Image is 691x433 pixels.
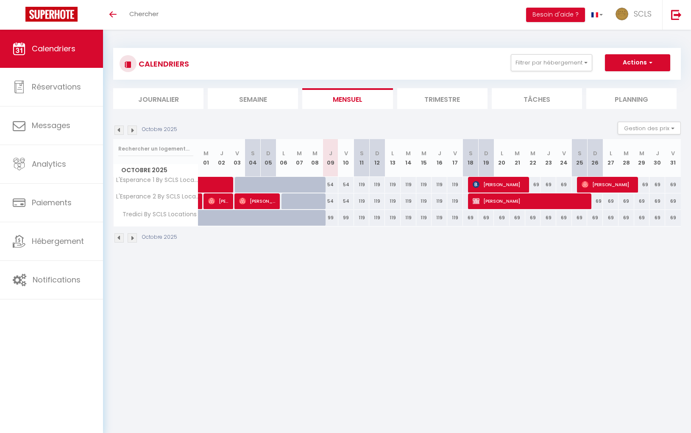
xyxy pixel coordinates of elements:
[665,177,681,193] div: 69
[220,149,223,157] abbr: J
[208,193,229,209] span: [PERSON_NAME]
[113,88,203,109] li: Journalier
[572,139,588,177] th: 25
[586,88,677,109] li: Planning
[323,193,338,209] div: 54
[114,164,198,176] span: Octobre 2025
[338,210,354,226] div: 99
[525,177,541,193] div: 69
[32,159,66,169] span: Analytics
[312,149,318,157] abbr: M
[511,54,592,71] button: Filtrer par hébergement
[530,149,535,157] abbr: M
[391,149,394,157] abbr: L
[603,210,619,226] div: 69
[416,193,432,209] div: 119
[416,139,432,177] th: 15
[501,149,503,157] abbr: L
[251,149,255,157] abbr: S
[473,193,588,209] span: [PERSON_NAME]
[582,176,634,193] span: [PERSON_NAME]
[260,139,276,177] th: 05
[401,177,416,193] div: 119
[338,193,354,209] div: 54
[603,193,619,209] div: 69
[572,210,588,226] div: 69
[214,139,229,177] th: 02
[385,210,401,226] div: 119
[665,139,681,177] th: 31
[375,149,379,157] abbr: D
[463,139,479,177] th: 18
[634,8,652,19] span: SCLS
[329,149,332,157] abbr: J
[432,139,447,177] th: 16
[649,193,665,209] div: 69
[229,139,245,177] th: 03
[587,139,603,177] th: 26
[401,193,416,209] div: 119
[401,139,416,177] th: 14
[32,43,75,54] span: Calendriers
[302,88,393,109] li: Mensuel
[338,177,354,193] div: 54
[634,139,650,177] th: 29
[447,193,463,209] div: 119
[671,9,682,20] img: logout
[32,197,72,208] span: Paiements
[510,139,525,177] th: 21
[142,126,177,134] p: Octobre 2025
[323,139,338,177] th: 09
[587,210,603,226] div: 69
[634,210,650,226] div: 69
[578,149,582,157] abbr: S
[432,210,447,226] div: 119
[297,149,302,157] abbr: M
[276,139,292,177] th: 06
[562,149,566,157] abbr: V
[203,149,209,157] abbr: M
[385,177,401,193] div: 119
[323,177,338,193] div: 54
[616,8,628,20] img: ...
[245,139,261,177] th: 04
[208,88,298,109] li: Semaine
[453,149,457,157] abbr: V
[478,210,494,226] div: 69
[556,210,572,226] div: 69
[432,177,447,193] div: 119
[494,210,510,226] div: 69
[484,149,488,157] abbr: D
[619,210,634,226] div: 69
[618,122,681,134] button: Gestion des prix
[137,54,189,73] h3: CALENDRIERS
[338,139,354,177] th: 10
[385,193,401,209] div: 119
[494,139,510,177] th: 20
[401,210,416,226] div: 119
[416,210,432,226] div: 119
[369,139,385,177] th: 12
[32,120,70,131] span: Messages
[344,149,348,157] abbr: V
[385,139,401,177] th: 13
[556,177,572,193] div: 69
[25,7,78,22] img: Super Booking
[624,149,629,157] abbr: M
[416,177,432,193] div: 119
[406,149,411,157] abbr: M
[649,210,665,226] div: 69
[665,210,681,226] div: 69
[556,139,572,177] th: 24
[115,193,200,200] span: L'Esperance 2 By SCLS Locations
[32,81,81,92] span: Réservations
[354,177,370,193] div: 119
[619,193,634,209] div: 69
[129,9,159,18] span: Chercher
[649,139,665,177] th: 30
[235,149,239,157] abbr: V
[547,149,550,157] abbr: J
[447,177,463,193] div: 119
[619,139,634,177] th: 28
[421,149,426,157] abbr: M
